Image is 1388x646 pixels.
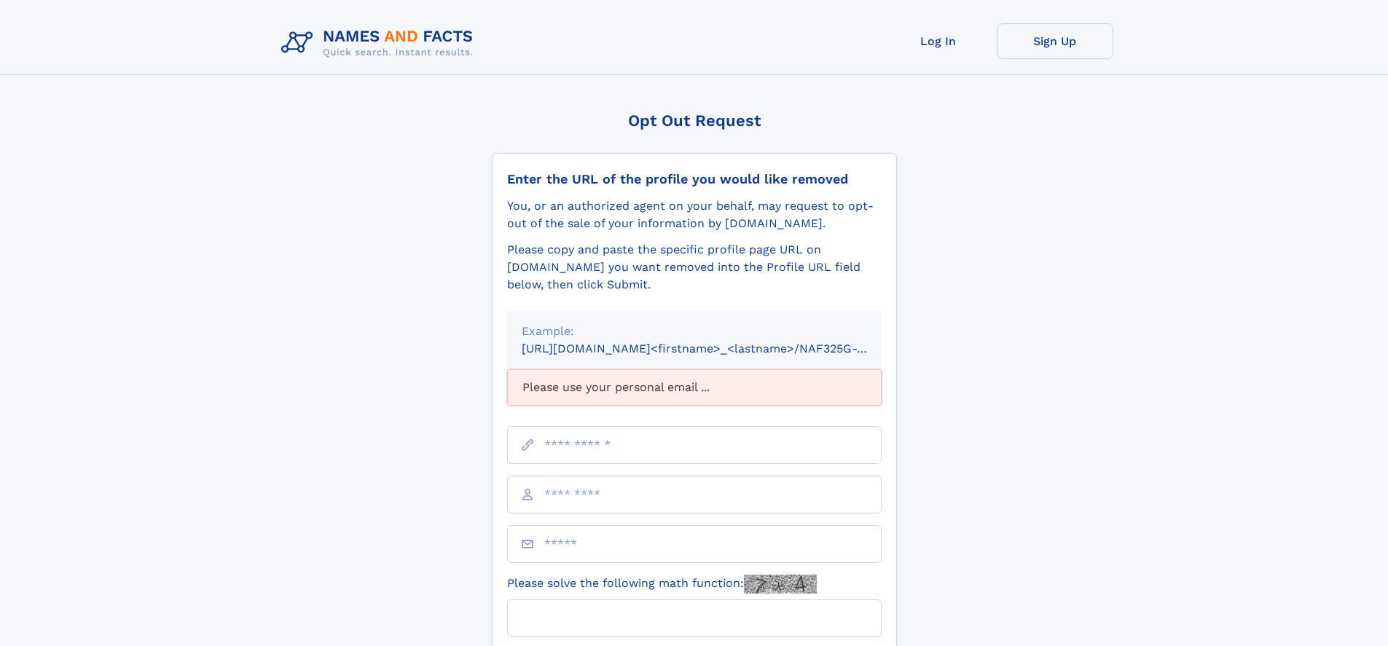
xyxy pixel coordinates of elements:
div: Enter the URL of the profile you would like removed [507,171,882,187]
div: Example: [522,323,867,340]
a: Sign Up [997,23,1113,59]
div: Opt Out Request [492,111,897,130]
a: Log In [880,23,997,59]
div: You, or an authorized agent on your behalf, may request to opt-out of the sale of your informatio... [507,197,882,232]
div: Please copy and paste the specific profile page URL on [DOMAIN_NAME] you want removed into the Pr... [507,241,882,294]
label: Please solve the following math function: [507,575,817,594]
img: Logo Names and Facts [275,23,485,63]
small: [URL][DOMAIN_NAME]<firstname>_<lastname>/NAF325G-xxxxxxxx [522,342,909,355]
div: Please use your personal email ... [507,369,882,406]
